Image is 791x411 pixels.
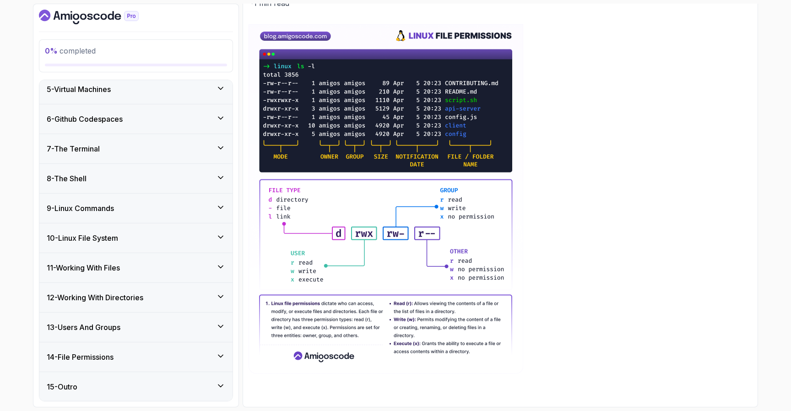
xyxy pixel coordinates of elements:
[47,262,120,273] h3: 11 - Working With Files
[47,322,120,333] h3: 13 - Users And Groups
[249,24,523,374] img: File Permissions
[47,173,87,184] h3: 8 - The Shell
[39,372,233,401] button: 15-Outro
[47,352,114,362] h3: 14 - File Permissions
[47,381,77,392] h3: 15 - Outro
[39,253,233,282] button: 11-Working With Files
[47,114,123,124] h3: 6 - Github Codespaces
[47,233,118,243] h3: 10 - Linux File System
[45,46,58,55] span: 0 %
[39,283,233,312] button: 12-Working With Directories
[47,292,143,303] h3: 12 - Working With Directories
[39,75,233,104] button: 5-Virtual Machines
[45,46,96,55] span: completed
[39,194,233,223] button: 9-Linux Commands
[39,164,233,193] button: 8-The Shell
[47,203,114,214] h3: 9 - Linux Commands
[39,10,160,24] a: Dashboard
[39,134,233,163] button: 7-The Terminal
[47,143,100,154] h3: 7 - The Terminal
[39,313,233,342] button: 13-Users And Groups
[39,342,233,372] button: 14-File Permissions
[39,223,233,253] button: 10-Linux File System
[47,84,111,95] h3: 5 - Virtual Machines
[39,104,233,134] button: 6-Github Codespaces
